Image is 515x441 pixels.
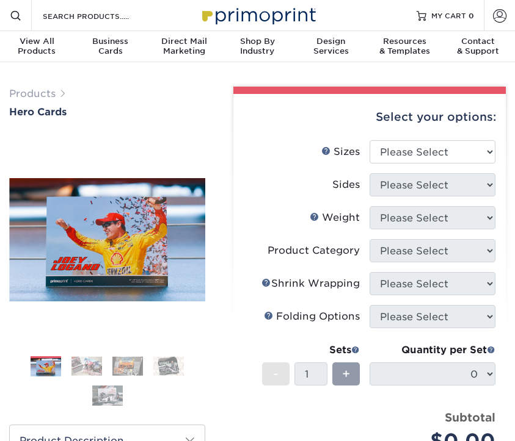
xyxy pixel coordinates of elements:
[92,385,123,406] img: Hero Cards 05
[368,37,441,56] div: & Templates
[342,365,350,383] span: +
[73,31,147,63] a: BusinessCards
[73,37,147,56] div: Cards
[262,343,360,357] div: Sets
[9,88,56,99] a: Products
[368,37,441,46] span: Resources
[221,31,294,63] a: Shop ByIndustry
[442,37,515,56] div: & Support
[221,37,294,46] span: Shop By
[469,11,474,20] span: 0
[9,106,205,118] a: Hero Cards
[294,37,368,46] span: Design
[73,37,147,46] span: Business
[294,31,368,63] a: DesignServices
[431,10,466,21] span: MY CART
[332,177,360,192] div: Sides
[261,276,360,291] div: Shrink Wrapping
[442,37,515,46] span: Contact
[264,309,360,324] div: Folding Options
[9,178,205,301] img: Hero Cards 01
[294,37,368,56] div: Services
[31,357,61,377] img: Hero Cards 01
[147,37,221,56] div: Marketing
[197,2,319,28] img: Primoprint
[147,31,221,63] a: Direct MailMarketing
[243,94,496,140] div: Select your options:
[310,210,360,225] div: Weight
[445,411,495,424] strong: Subtotal
[153,357,184,376] img: Hero Cards 04
[112,357,143,376] img: Hero Cards 03
[268,243,360,258] div: Product Category
[442,31,515,63] a: Contact& Support
[321,145,360,159] div: Sizes
[42,9,161,23] input: SEARCH PRODUCTS.....
[370,343,495,357] div: Quantity per Set
[71,357,102,376] img: Hero Cards 02
[368,31,441,63] a: Resources& Templates
[147,37,221,46] span: Direct Mail
[221,37,294,56] div: Industry
[273,365,279,383] span: -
